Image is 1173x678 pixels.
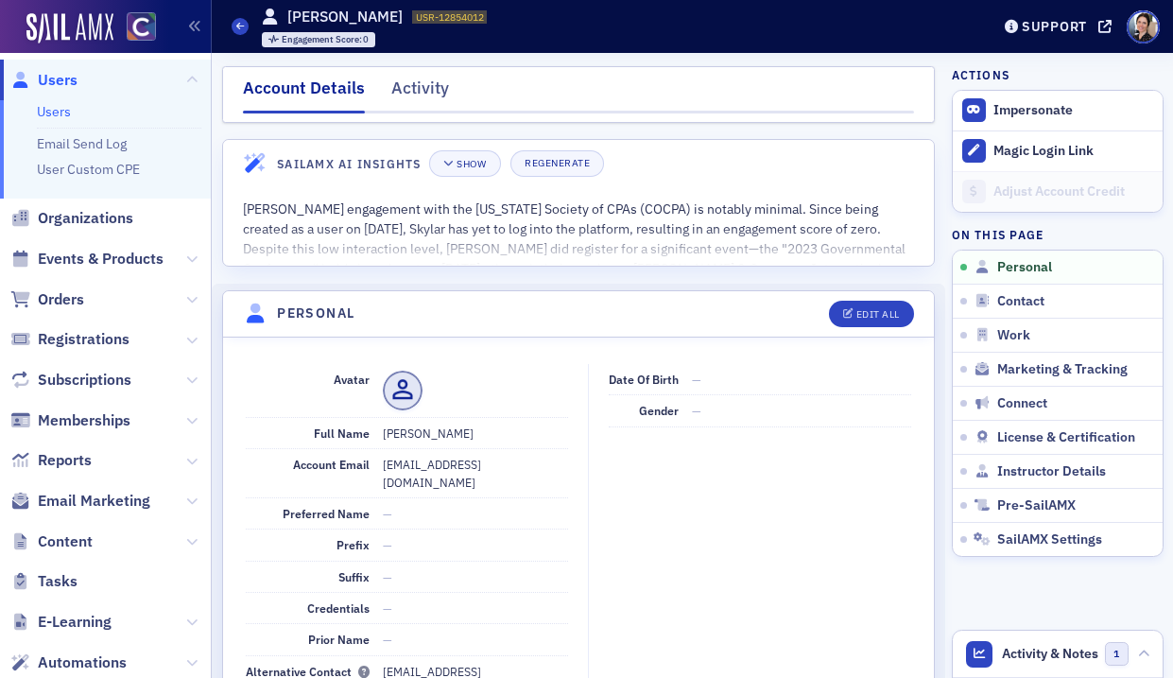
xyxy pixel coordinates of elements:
[416,10,484,24] span: USR-12854012
[38,571,78,592] span: Tasks
[383,418,568,448] dd: [PERSON_NAME]
[38,208,133,229] span: Organizations
[26,13,113,43] img: SailAMX
[37,103,71,120] a: Users
[38,450,92,471] span: Reports
[38,652,127,673] span: Automations
[10,208,133,229] a: Organizations
[993,183,1152,200] div: Adjust Account Credit
[38,329,129,350] span: Registrations
[10,70,78,91] a: Users
[336,537,370,552] span: Prefix
[391,76,449,111] div: Activity
[113,12,156,44] a: View Homepage
[609,372,679,387] span: Date of Birth
[10,410,130,431] a: Memberships
[383,537,392,552] span: —
[952,226,1164,243] h4: On this page
[282,35,370,45] div: 0
[38,410,130,431] span: Memberships
[277,304,354,323] h4: Personal
[997,463,1106,480] span: Instructor Details
[997,497,1076,514] span: Pre-SailAMX
[10,289,84,310] a: Orders
[338,569,370,584] span: Suffix
[383,632,392,647] span: —
[37,135,127,152] a: Email Send Log
[383,449,568,497] dd: [EMAIL_ADDRESS][DOMAIN_NAME]
[1002,644,1098,664] span: Activity & Notes
[38,70,78,91] span: Users
[287,7,403,27] h1: [PERSON_NAME]
[308,632,370,647] span: Prior Name
[243,76,365,113] div: Account Details
[997,327,1030,344] span: Work
[953,130,1163,171] button: Magic Login Link
[307,600,370,616] span: Credentials
[10,370,131,391] a: Subscriptions
[10,652,127,673] a: Automations
[10,249,164,269] a: Events & Products
[10,450,92,471] a: Reports
[639,403,679,418] span: Gender
[1022,18,1087,35] div: Support
[993,143,1152,160] div: Magic Login Link
[953,171,1163,212] a: Adjust Account Credit
[952,66,1010,83] h4: Actions
[127,12,156,42] img: SailAMX
[856,309,900,320] div: Edit All
[997,531,1102,548] span: SailAMX Settings
[429,150,500,177] button: Show
[457,159,486,169] div: Show
[1105,642,1129,666] span: 1
[829,301,914,327] button: Edit All
[10,329,129,350] a: Registrations
[283,506,370,521] span: Preferred Name
[692,403,701,418] span: —
[38,491,150,512] span: Email Marketing
[262,32,376,47] div: Engagement Score: 0
[997,395,1047,412] span: Connect
[997,259,1052,276] span: Personal
[997,429,1135,446] span: License & Certification
[38,612,112,633] span: E-Learning
[692,372,701,387] span: —
[997,293,1044,310] span: Contact
[334,372,370,387] span: Avatar
[10,531,93,552] a: Content
[38,531,93,552] span: Content
[993,102,1073,119] button: Impersonate
[314,426,370,441] span: Full Name
[10,491,150,512] a: Email Marketing
[997,361,1128,378] span: Marketing & Tracking
[383,569,392,584] span: —
[37,161,140,178] a: User Custom CPE
[10,612,112,633] a: E-Learning
[1127,10,1160,43] span: Profile
[277,155,421,172] h4: SailAMX AI Insights
[293,457,370,472] span: Account Email
[282,33,364,45] span: Engagement Score :
[10,571,78,592] a: Tasks
[38,370,131,391] span: Subscriptions
[510,150,604,177] button: Regenerate
[383,506,392,521] span: —
[383,600,392,616] span: —
[38,249,164,269] span: Events & Products
[38,289,84,310] span: Orders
